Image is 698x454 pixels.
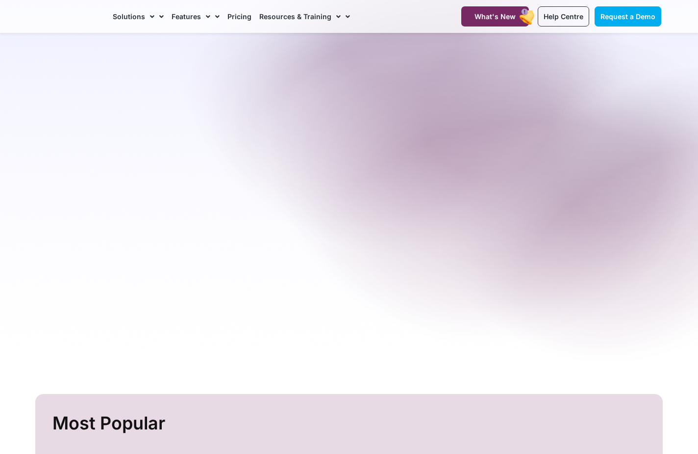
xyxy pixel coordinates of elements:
span: What's New [474,12,516,21]
a: Request a Demo [595,6,661,27]
a: Help Centre [538,6,589,27]
a: What's New [461,6,529,27]
span: Request a Demo [600,12,655,21]
h2: Most Popular [52,409,648,438]
span: Help Centre [544,12,583,21]
img: CareMaster Logo [37,9,103,24]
